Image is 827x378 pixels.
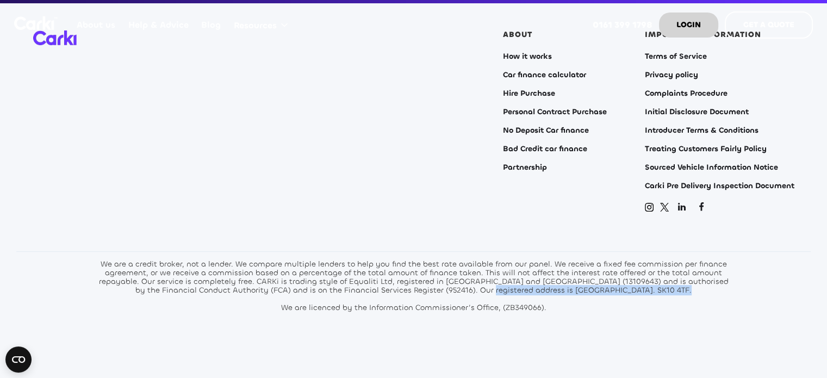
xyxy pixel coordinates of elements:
[96,260,732,312] div: We are a credit broker, not a lender. We compare multiple lenders to help you find the best rate ...
[195,4,227,46] a: Blog
[14,16,58,30] img: Logo
[14,16,58,30] a: home
[676,20,701,30] strong: LOGIN
[659,13,718,38] a: LOGIN
[645,89,727,98] a: Complaints Procedure
[503,52,552,61] a: How it works
[503,89,555,98] a: Hire Purchase
[645,163,778,172] a: Sourced Vehicle Information Notice
[503,71,586,79] a: Car finance calculator
[743,20,794,30] strong: GET A QUOTE
[5,346,32,373] button: Open CMP widget
[503,145,587,153] a: Bad Credit car finance
[645,126,758,135] a: Introducer Terms & Conditions
[593,19,652,30] strong: 0161 399 1798
[122,4,195,46] a: Help & Advice
[587,4,659,46] a: 0161 399 1798
[234,20,277,32] div: Resources
[645,71,698,79] a: Privacy policy
[645,145,767,153] a: Treating Customers Fairly Policy
[725,11,813,39] a: GET A QUOTE
[503,163,547,172] a: Partnership
[503,126,589,135] a: No Deposit Car finance
[503,108,607,116] a: Personal Contract Purchase
[71,4,122,46] a: About us
[645,182,794,190] a: Carki Pre Delivery Inspection Document
[645,52,707,61] a: Terms of Service
[227,4,299,46] div: Resources
[645,108,749,116] a: Initial Disclosure Document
